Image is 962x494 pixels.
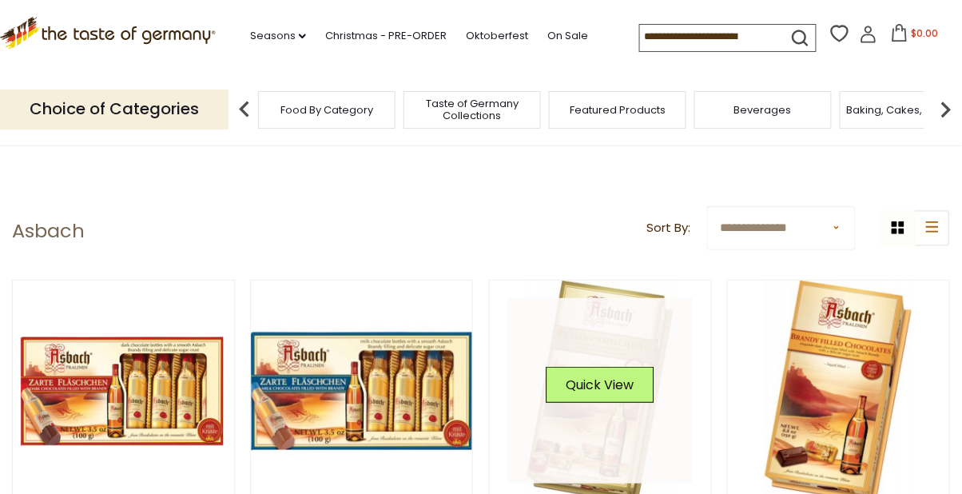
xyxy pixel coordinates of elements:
span: $0.00 [912,26,939,40]
a: Food By Category [280,104,373,116]
a: Beverages [734,104,792,116]
a: Taste of Germany Collections [408,98,536,122]
a: Christmas - PRE-ORDER [325,27,447,45]
button: Quick View [547,367,654,403]
h1: Asbach [12,219,85,243]
a: Oktoberfest [466,27,528,45]
label: Sort By: [647,218,691,238]
a: Seasons [250,27,306,45]
a: On Sale [547,27,588,45]
img: next arrow [930,94,962,125]
button: $0.00 [881,24,948,48]
a: Featured Products [570,104,666,116]
img: previous arrow [229,94,260,125]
